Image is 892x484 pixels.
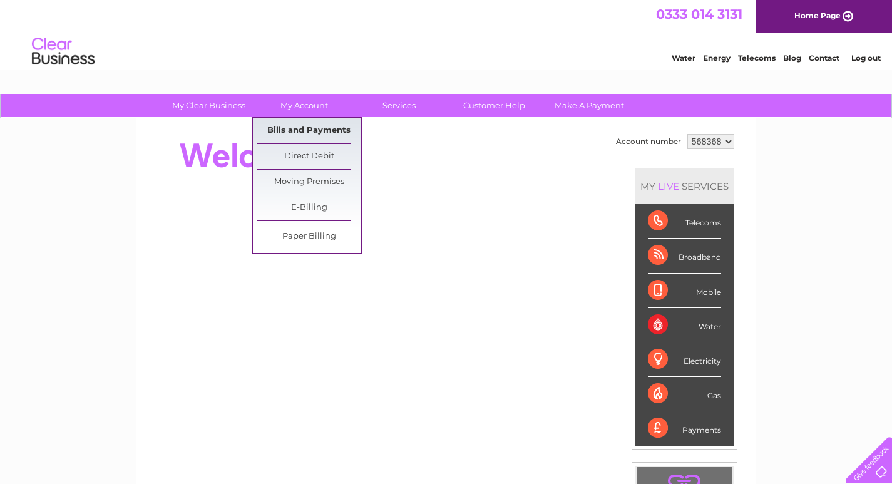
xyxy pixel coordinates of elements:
[648,342,721,377] div: Electricity
[851,53,881,63] a: Log out
[635,168,734,204] div: MY SERVICES
[31,33,95,71] img: logo.png
[257,195,361,220] a: E-Billing
[738,53,776,63] a: Telecoms
[809,53,839,63] a: Contact
[538,94,641,117] a: Make A Payment
[656,6,742,22] a: 0333 014 3131
[648,204,721,239] div: Telecoms
[257,144,361,169] a: Direct Debit
[648,411,721,445] div: Payments
[443,94,546,117] a: Customer Help
[648,377,721,411] div: Gas
[252,94,356,117] a: My Account
[655,180,682,192] div: LIVE
[257,170,361,195] a: Moving Premises
[783,53,801,63] a: Blog
[672,53,695,63] a: Water
[648,239,721,273] div: Broadband
[347,94,451,117] a: Services
[257,224,361,249] a: Paper Billing
[151,7,742,61] div: Clear Business is a trading name of Verastar Limited (registered in [GEOGRAPHIC_DATA] No. 3667643...
[257,118,361,143] a: Bills and Payments
[157,94,260,117] a: My Clear Business
[648,274,721,308] div: Mobile
[703,53,731,63] a: Energy
[613,131,684,152] td: Account number
[648,308,721,342] div: Water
